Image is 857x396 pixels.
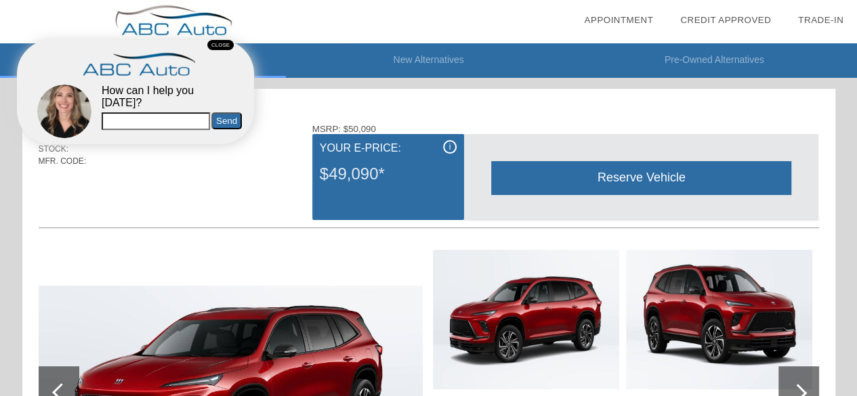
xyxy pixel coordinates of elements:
[571,43,857,78] li: Pre-Owned Alternatives
[491,161,791,194] div: Reserve Vehicle
[584,15,653,25] a: Appointment
[207,40,234,50] div: CLOSE
[798,15,843,25] a: Trade-In
[39,144,68,154] span: STOCK:
[39,188,819,209] div: Quoted on [DATE] 4:00:36 PM
[39,156,87,166] span: MFR. CODE:
[680,15,771,25] a: Credit Approved
[626,250,812,389] img: ext_GNT_deg04.jpg
[735,323,857,396] iframe: Chat Assistance
[320,140,457,156] div: Your E-Price:
[286,43,572,78] li: New Alternatives
[433,250,619,389] img: ext_GNT_deg02.jpg
[73,41,197,82] img: Logo
[102,85,234,109] div: How can I help you [DATE]?
[449,142,451,152] span: i
[312,124,819,134] div: MSRP: $50,090
[320,156,457,192] div: $49,090*
[211,112,242,129] button: Send
[37,85,91,139] img: Chat Agent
